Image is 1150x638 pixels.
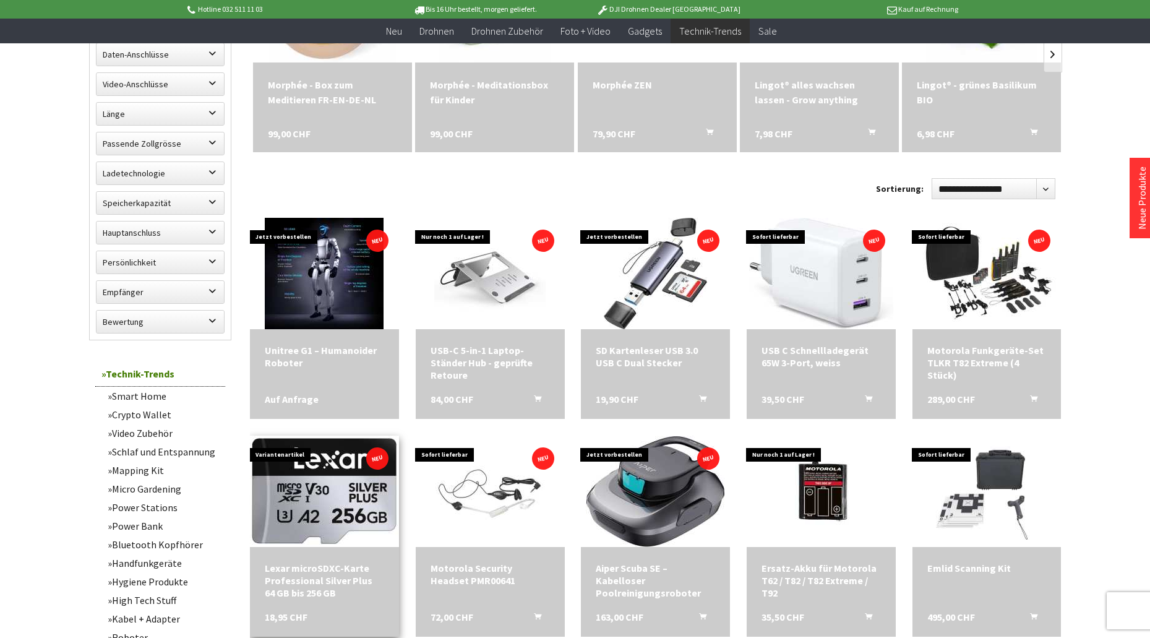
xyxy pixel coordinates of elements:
[97,43,224,66] label: Daten-Anschlüsse
[927,611,975,623] span: 495,00 CHF
[596,611,643,623] span: 163,00 CHF
[265,344,384,369] a: Unitree G1 – Humanoider Roboter Auf Anfrage
[431,562,550,587] div: Motorola Security Headset PMR00641
[463,19,552,44] a: Drohnen Zubehör
[917,126,955,141] span: 6,98 CHF
[596,344,715,369] a: SD Kartenleser USB 3.0 USB C Dual Stecker 19,90 CHF In den Warenkorb
[593,126,635,141] span: 79,90 CHF
[758,25,777,37] span: Sale
[265,562,384,599] div: Lexar microSDXC-Karte Professional Silver Plus 64 GB bis 256 GB
[684,393,714,409] button: In den Warenkorb
[95,361,225,387] a: Technik-Trends
[101,480,225,498] a: Micro Gardening
[755,77,884,107] div: Lingot® alles wachsen lassen - Grow anything
[691,126,721,142] button: In den Warenkorb
[765,2,958,17] p: Kauf auf Rechnung
[416,436,564,547] img: Motorola Security Headset PMR00641
[97,222,224,244] label: Hauptanschluss
[927,344,1047,381] div: Motorola Funkgeräte-Set TLKR T82 Extreme (4 Stück)
[431,344,550,381] a: USB-C 5-in-1 Laptop-Ständer Hub - geprüfte Retoure 84,00 CHF In den Warenkorb
[927,562,1047,574] a: Emlid Scanning Kit 495,00 CHF In den Warenkorb
[250,436,398,547] img: Lexar microSDXC-Karte Professional Silver Plus 64 GB bis 256 GB
[931,436,1042,547] img: Emlid Scanning Kit
[101,535,225,554] a: Bluetooth Kopfhörer
[431,393,473,405] span: 84,00 CHF
[101,517,225,535] a: Power Bank
[431,344,550,381] div: USB-C 5-in-1 Laptop-Ständer Hub - geprüfte Retoure
[749,218,893,329] img: USB C Schnellladegerät 65W 3-Port, weiss
[762,344,881,369] div: USB C Schnellladegerät 65W 3-Port, weiss
[927,393,975,405] span: 289,00 CHF
[97,281,224,303] label: Empfänger
[927,562,1047,574] div: Emlid Scanning Kit
[101,554,225,572] a: Handfunkgeräte
[101,442,225,461] a: Schlaf und Entspannung
[755,77,884,107] a: Lingot® alles wachsen lassen - Grow anything 7,98 CHF In den Warenkorb
[1136,166,1148,230] a: Neue Produkte
[684,611,714,627] button: In den Warenkorb
[750,19,786,44] a: Sale
[265,393,319,405] span: Auf Anfrage
[628,25,662,37] span: Gadgets
[101,461,225,480] a: Mapping Kit
[519,611,549,627] button: In den Warenkorb
[755,126,792,141] span: 7,98 CHF
[411,19,463,44] a: Drohnen
[586,436,725,547] img: Aiper Scuba SE – Kabelloser Poolreinigungsroboter
[97,192,224,214] label: Speicherkapazität
[101,572,225,591] a: Hygiene Produkte
[268,77,397,107] div: Morphée - Box zum Meditieren FR-EN-DE-NL
[431,562,550,587] a: Motorola Security Headset PMR00641 72,00 CHF In den Warenkorb
[572,2,765,17] p: DJI Drohnen Dealer [GEOGRAPHIC_DATA]
[850,393,880,409] button: In den Warenkorb
[679,25,741,37] span: Technik-Trends
[552,19,619,44] a: Foto + Video
[671,19,750,44] a: Technik-Trends
[265,611,307,623] span: 18,95 CHF
[593,77,722,92] a: Morphée ZEN 79,90 CHF In den Warenkorb
[430,77,559,107] div: Morphée - Meditationsbox für Kinder
[762,344,881,369] a: USB C Schnellladegerät 65W 3-Port, weiss 39,50 CHF In den Warenkorb
[101,424,225,442] a: Video Zubehör
[853,126,883,142] button: In den Warenkorb
[101,498,225,517] a: Power Stations
[762,393,804,405] span: 39,50 CHF
[265,344,384,369] div: Unitree G1 – Humanoider Roboter
[268,126,311,141] span: 99,00 CHF
[97,103,224,125] label: Länge
[97,251,224,274] label: Persönlichkeit
[265,218,384,329] img: Unitree G1 – Humanoider Roboter
[97,73,224,95] label: Video-Anschlüsse
[97,311,224,333] label: Bewertung
[265,562,384,599] a: Lexar microSDXC-Karte Professional Silver Plus 64 GB bis 256 GB 18,95 CHF
[762,611,804,623] span: 35,50 CHF
[619,19,671,44] a: Gadgets
[379,2,572,17] p: Bis 16 Uhr bestellt, morgen geliefert.
[101,405,225,424] a: Crypto Wallet
[519,393,549,409] button: In den Warenkorb
[386,25,402,37] span: Neu
[762,562,881,599] a: Ersatz-Akku für Motorola T62 / T82 / T82 Extreme / T92 35,50 CHF In den Warenkorb
[434,218,546,329] img: USB-C 5-in-1 Laptop-Ständer Hub - geprüfte Retoure
[593,77,722,92] div: Morphée ZEN
[765,436,877,547] img: Ersatz-Akku für Motorola T62 / T82 / T82 Extreme / T92
[430,126,473,141] span: 99,00 CHF
[927,344,1047,381] a: Motorola Funkgeräte-Set TLKR T82 Extreme (4 Stück) 289,00 CHF In den Warenkorb
[876,179,924,199] label: Sortierung:
[430,77,559,107] a: Morphée - Meditationsbox für Kinder 99,00 CHF
[377,19,411,44] a: Neu
[1015,611,1045,627] button: In den Warenkorb
[97,162,224,184] label: Ladetechnologie
[101,591,225,610] a: High Tech Stuff
[471,25,543,37] span: Drohnen Zubehör
[912,218,1061,329] img: Motorola Funkgeräte-Set TLKR T82 Extreme (4 Stück)
[604,218,707,329] img: SD Kartenleser USB 3.0 USB C Dual Stecker
[596,562,715,599] a: Aiper Scuba SE – Kabelloser Poolreinigungsroboter 163,00 CHF In den Warenkorb
[917,77,1046,107] div: Lingot® - grünes Basilikum BIO
[1015,393,1045,409] button: In den Warenkorb
[762,562,881,599] div: Ersatz-Akku für Motorola T62 / T82 / T82 Extreme / T92
[917,77,1046,107] a: Lingot® - grünes Basilikum BIO 6,98 CHF In den Warenkorb
[101,387,225,405] a: Smart Home
[97,132,224,155] label: Passende Zollgrösse
[1015,126,1045,142] button: In den Warenkorb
